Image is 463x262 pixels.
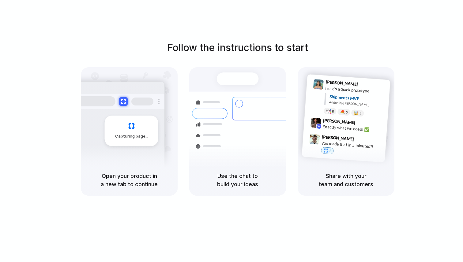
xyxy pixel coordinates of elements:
[360,81,372,89] span: 9:41 AM
[329,149,331,153] span: 2
[329,100,385,109] div: Added by [PERSON_NAME]
[356,136,368,144] span: 9:47 AM
[359,111,362,115] span: 3
[346,110,348,114] span: 5
[329,93,386,103] div: Shipments MVP
[354,111,359,115] div: 🤯
[322,123,384,134] div: Exactly what we need! ✅
[357,120,370,127] span: 9:42 AM
[332,109,334,113] span: 8
[326,79,358,87] span: [PERSON_NAME]
[88,172,170,188] h5: Open your product in a new tab to continue
[305,172,387,188] h5: Share with your team and customers
[323,117,355,126] span: [PERSON_NAME]
[167,40,308,55] h1: Follow the instructions to start
[325,85,386,95] div: Here's a quick prototype
[197,172,279,188] h5: Use the chat to build your ideas
[115,133,149,139] span: Capturing page
[321,140,382,150] div: you made that in 5 minutes?!
[322,133,354,142] span: [PERSON_NAME]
